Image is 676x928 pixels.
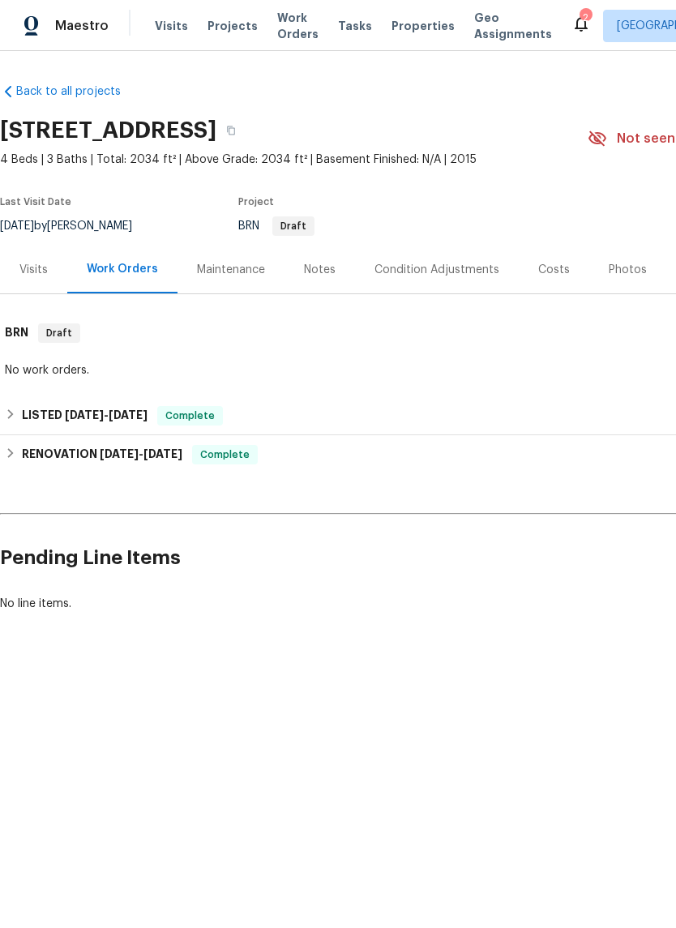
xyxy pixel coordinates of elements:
span: [DATE] [65,409,104,421]
div: Notes [304,262,336,278]
div: Work Orders [87,261,158,277]
h6: BRN [5,323,28,343]
span: - [65,409,148,421]
h6: RENOVATION [22,445,182,464]
div: 2 [580,10,591,26]
div: Photos [609,262,647,278]
div: Condition Adjustments [374,262,499,278]
span: Tasks [338,20,372,32]
span: Projects [208,18,258,34]
span: Complete [194,447,256,463]
span: Properties [391,18,455,34]
h6: LISTED [22,406,148,426]
span: [DATE] [143,448,182,460]
button: Copy Address [216,116,246,145]
span: Draft [40,325,79,341]
span: Project [238,197,274,207]
div: Maintenance [197,262,265,278]
span: BRN [238,220,314,232]
span: Complete [159,408,221,424]
div: Costs [538,262,570,278]
span: [DATE] [100,448,139,460]
span: Geo Assignments [474,10,552,42]
span: - [100,448,182,460]
span: Visits [155,18,188,34]
span: Draft [274,221,313,231]
span: [DATE] [109,409,148,421]
div: Visits [19,262,48,278]
span: Work Orders [277,10,319,42]
span: Maestro [55,18,109,34]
